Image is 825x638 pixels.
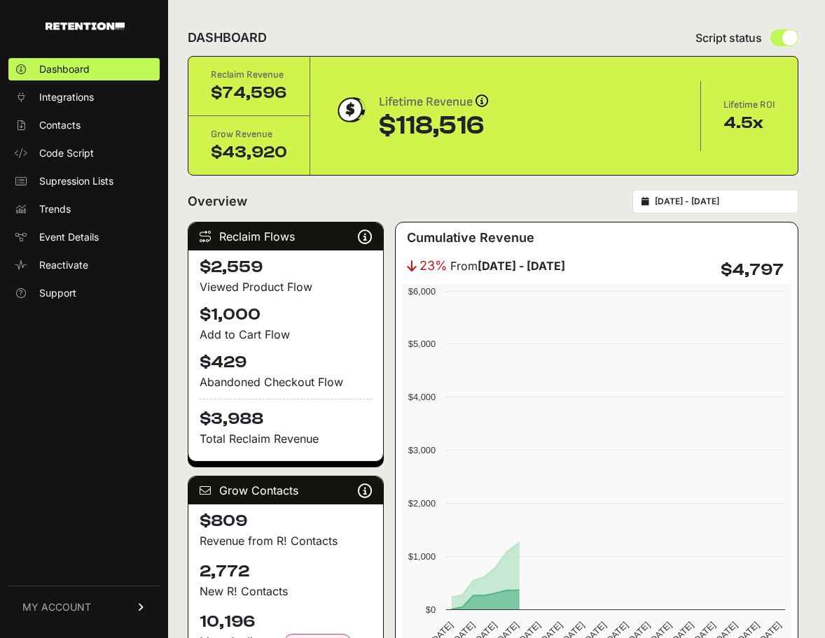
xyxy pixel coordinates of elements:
a: Contacts [8,114,160,136]
div: Add to Cart Flow [200,326,372,343]
text: $3,000 [408,445,436,455]
span: Event Details [39,230,99,244]
div: $74,596 [211,82,287,104]
text: $1,000 [408,551,436,562]
h3: Cumulative Revenue [407,228,534,248]
span: Integrations [39,90,94,104]
p: Revenue from R! Contacts [200,532,372,549]
div: $43,920 [211,141,287,164]
img: dollar-coin-05c43ed7efb7bc0c12610022525b4bbbb207c7efeef5aecc26f025e68dcafac9.png [333,92,368,127]
span: Supression Lists [39,174,113,188]
h4: 2,772 [200,560,372,583]
a: Trends [8,198,160,220]
h4: $2,559 [200,256,372,278]
text: $5,000 [408,339,436,349]
div: $118,516 [379,112,488,140]
a: Supression Lists [8,170,160,192]
a: Integrations [8,86,160,108]
span: Dashboard [39,62,90,76]
a: Dashboard [8,58,160,80]
h4: $809 [200,510,372,532]
span: Contacts [39,118,81,132]
h4: $1,000 [200,304,372,326]
text: $0 [426,604,436,615]
h4: $3,988 [200,399,372,430]
div: Grow Revenue [211,127,287,141]
div: Abandoned Checkout Flow [200,374,372,390]
div: Reclaim Flows [188,222,383,250]
h2: DASHBOARD [188,28,267,48]
p: New R! Contacts [200,583,372,600]
div: Grow Contacts [188,476,383,504]
a: Reactivate [8,254,160,276]
img: Retention.com [46,22,125,30]
div: Lifetime ROI [723,98,775,112]
a: Support [8,282,160,304]
div: Viewed Product Flow [200,278,372,295]
span: Code Script [39,146,94,160]
div: Reclaim Revenue [211,68,287,82]
strong: [DATE] - [DATE] [478,259,565,273]
span: 23% [420,256,448,276]
h2: Overview [188,192,247,211]
a: MY ACCOUNT [8,586,160,628]
div: Lifetime Revenue [379,92,488,112]
h4: 10,196 [200,611,372,633]
p: Total Reclaim Revenue [200,430,372,447]
span: Script status [695,29,762,46]
div: 4.5x [723,112,775,134]
span: MY ACCOUNT [22,600,91,614]
text: $2,000 [408,498,436,509]
a: Code Script [8,142,160,164]
h4: $429 [200,351,372,374]
text: $4,000 [408,392,436,402]
a: Event Details [8,226,160,248]
span: From [450,257,565,274]
span: Support [39,286,76,300]
span: Reactivate [39,258,88,272]
span: Trends [39,202,71,216]
h4: $4,797 [721,259,784,281]
text: $6,000 [408,286,436,297]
